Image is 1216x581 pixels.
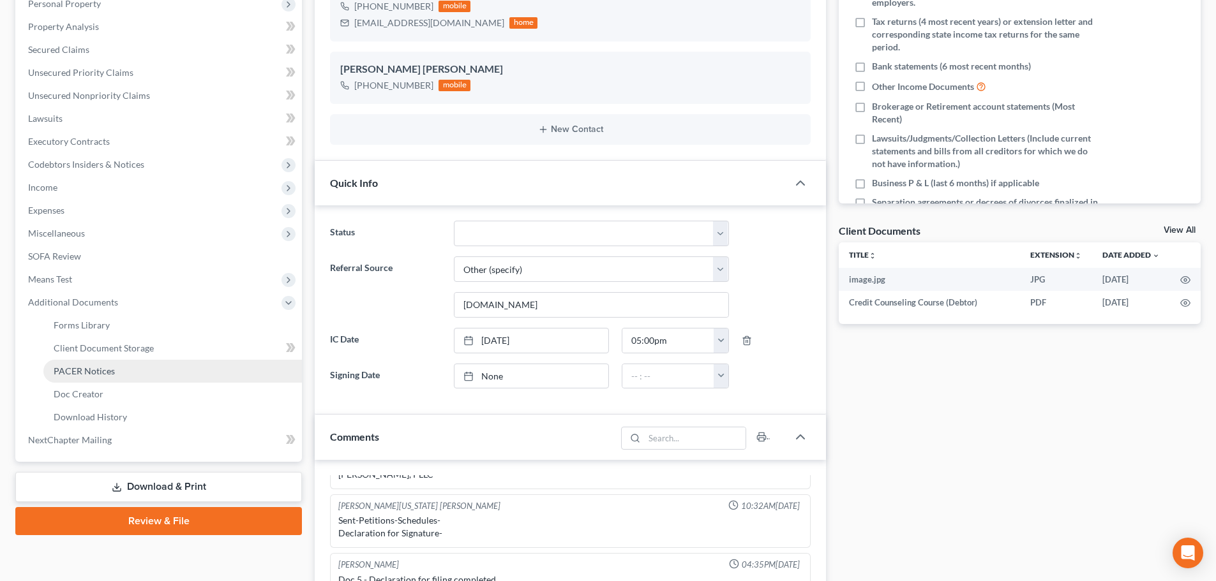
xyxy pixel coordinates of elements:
div: [PERSON_NAME][US_STATE] [PERSON_NAME] [338,500,500,512]
span: Download History [54,411,127,422]
span: Lawsuits [28,113,63,124]
input: Search... [645,427,746,449]
span: Brokerage or Retirement account statements (Most Recent) [872,100,1099,126]
a: Forms Library [43,314,302,337]
span: Comments [330,430,379,443]
button: New Contact [340,124,800,135]
a: Lawsuits [18,107,302,130]
a: Unsecured Priority Claims [18,61,302,84]
a: Doc Creator [43,383,302,406]
span: Expenses [28,205,64,216]
span: Unsecured Priority Claims [28,67,133,78]
td: JPG [1020,268,1092,291]
span: Business P & L (last 6 months) if applicable [872,177,1039,189]
td: image.jpg [839,268,1020,291]
a: Date Added expand_more [1102,250,1160,260]
input: -- : -- [622,328,714,353]
span: Additional Documents [28,297,118,307]
span: Tax returns (4 most recent years) or extension letter and corresponding state income tax returns ... [872,15,1099,54]
div: Open Intercom Messenger [1173,538,1203,568]
a: Secured Claims [18,38,302,61]
span: Codebtors Insiders & Notices [28,159,144,170]
span: NextChapter Mailing [28,434,112,445]
span: Doc Creator [54,388,103,399]
span: Miscellaneous [28,228,85,239]
i: unfold_more [869,252,876,260]
a: Download History [43,406,302,429]
label: Status [324,221,447,246]
label: IC Date [324,328,447,353]
span: Property Analysis [28,21,99,32]
span: Quick Info [330,177,378,189]
a: Property Analysis [18,15,302,38]
label: Referral Source [324,256,447,318]
td: [DATE] [1092,268,1170,291]
span: 10:32AM[DATE] [741,500,800,512]
div: [PERSON_NAME] [338,559,399,571]
div: Sent-Petitions-Schedules- Declaration for Signature- [338,514,802,540]
span: Means Test [28,274,72,284]
input: Other Referral Source [454,293,728,317]
a: Unsecured Nonpriority Claims [18,84,302,107]
div: [PHONE_NUMBER] [354,79,433,92]
a: None [454,364,608,388]
label: Signing Date [324,364,447,389]
span: Secured Claims [28,44,89,55]
td: Credit Counseling Course (Debtor) [839,291,1020,314]
span: Bank statements (6 most recent months) [872,60,1031,73]
a: Extensionunfold_more [1030,250,1082,260]
a: NextChapter Mailing [18,429,302,452]
a: Client Document Storage [43,337,302,360]
a: [DATE] [454,328,608,353]
span: Income [28,182,57,193]
td: PDF [1020,291,1092,314]
span: Forms Library [54,320,110,330]
div: home [509,17,537,29]
span: Client Document Storage [54,342,154,353]
a: PACER Notices [43,360,302,383]
div: mobile [439,80,470,91]
a: Download & Print [15,472,302,502]
a: Executory Contracts [18,130,302,153]
span: Lawsuits/Judgments/Collection Letters (Include current statements and bills from all creditors fo... [872,132,1099,170]
span: PACER Notices [54,365,115,376]
td: [DATE] [1092,291,1170,314]
span: Other Income Documents [872,80,974,93]
a: View All [1164,226,1196,235]
div: [PERSON_NAME] [PERSON_NAME] [340,62,800,77]
input: -- : -- [622,364,714,388]
a: Review & File [15,507,302,535]
a: Titleunfold_more [849,250,876,260]
span: 04:35PM[DATE] [742,559,800,571]
span: Separation agreements or decrees of divorces finalized in the past 2 years [872,196,1099,221]
a: SOFA Review [18,245,302,268]
div: [EMAIL_ADDRESS][DOMAIN_NAME] [354,17,504,29]
span: Executory Contracts [28,136,110,147]
div: mobile [439,1,470,12]
span: SOFA Review [28,251,81,261]
span: Unsecured Nonpriority Claims [28,90,150,101]
i: expand_more [1152,252,1160,260]
i: unfold_more [1074,252,1082,260]
div: Client Documents [839,224,920,237]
